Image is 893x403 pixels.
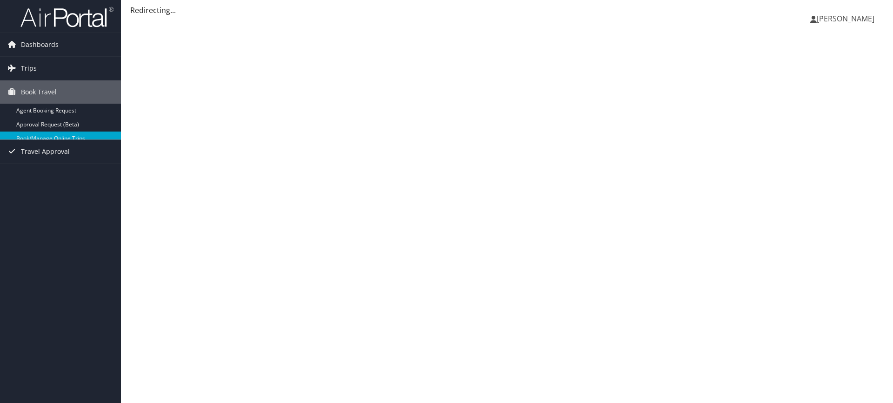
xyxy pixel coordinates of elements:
[810,5,884,33] a: [PERSON_NAME]
[21,140,70,163] span: Travel Approval
[21,33,59,56] span: Dashboards
[21,80,57,104] span: Book Travel
[21,57,37,80] span: Trips
[20,6,113,28] img: airportal-logo.png
[130,5,884,16] div: Redirecting...
[817,13,874,24] span: [PERSON_NAME]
